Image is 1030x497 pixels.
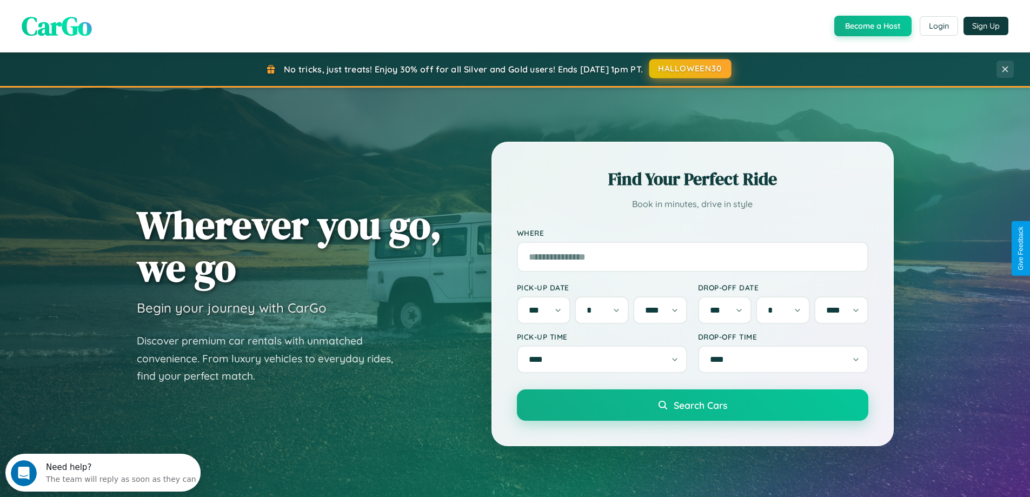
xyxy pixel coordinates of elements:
[41,9,191,18] div: Need help?
[137,203,442,289] h1: Wherever you go, we go
[517,167,868,191] h2: Find Your Perfect Ride
[963,17,1008,35] button: Sign Up
[517,283,687,292] label: Pick-up Date
[674,399,727,411] span: Search Cars
[698,283,868,292] label: Drop-off Date
[517,389,868,421] button: Search Cars
[137,300,327,316] h3: Begin your journey with CarGo
[41,18,191,29] div: The team will reply as soon as they can
[5,454,201,492] iframe: Intercom live chat discovery launcher
[4,4,201,34] div: Open Intercom Messenger
[834,16,912,36] button: Become a Host
[517,196,868,212] p: Book in minutes, drive in style
[920,16,958,36] button: Login
[284,64,643,75] span: No tricks, just treats! Enjoy 30% off for all Silver and Gold users! Ends [DATE] 1pm PT.
[517,332,687,341] label: Pick-up Time
[22,8,92,44] span: CarGo
[11,460,37,486] iframe: Intercom live chat
[698,332,868,341] label: Drop-off Time
[137,332,407,385] p: Discover premium car rentals with unmatched convenience. From luxury vehicles to everyday rides, ...
[649,59,732,78] button: HALLOWEEN30
[517,228,868,237] label: Where
[1017,227,1025,270] div: Give Feedback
